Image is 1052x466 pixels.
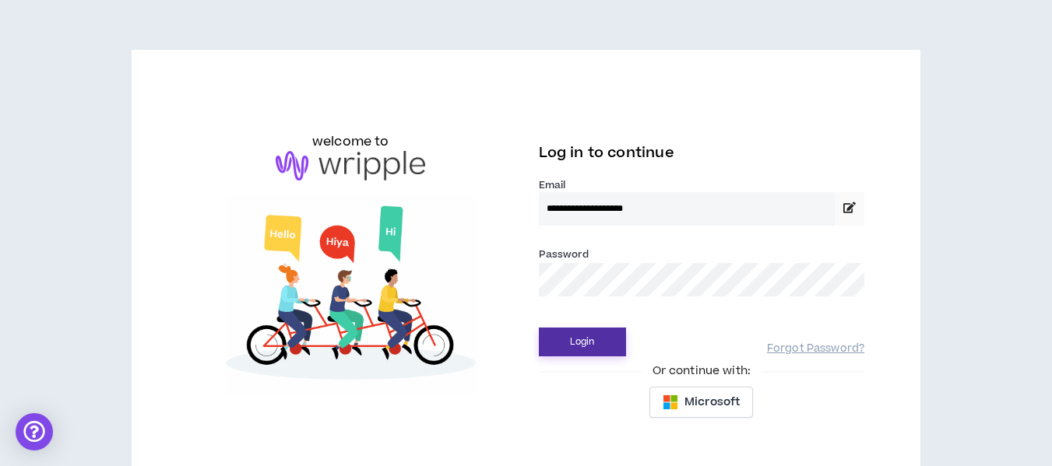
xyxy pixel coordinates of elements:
button: Microsoft [649,387,753,418]
span: Log in to continue [539,143,674,163]
h6: welcome to [312,132,389,151]
a: Forgot Password? [767,342,864,356]
div: Open Intercom Messenger [16,413,53,450]
span: Microsoft [684,394,740,411]
button: Login [539,328,626,356]
label: Password [539,247,589,261]
label: Email [539,178,865,192]
img: logo-brand.png [276,151,425,180]
img: Welcome to Wripple [188,196,514,394]
span: Or continue with: [642,363,762,380]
